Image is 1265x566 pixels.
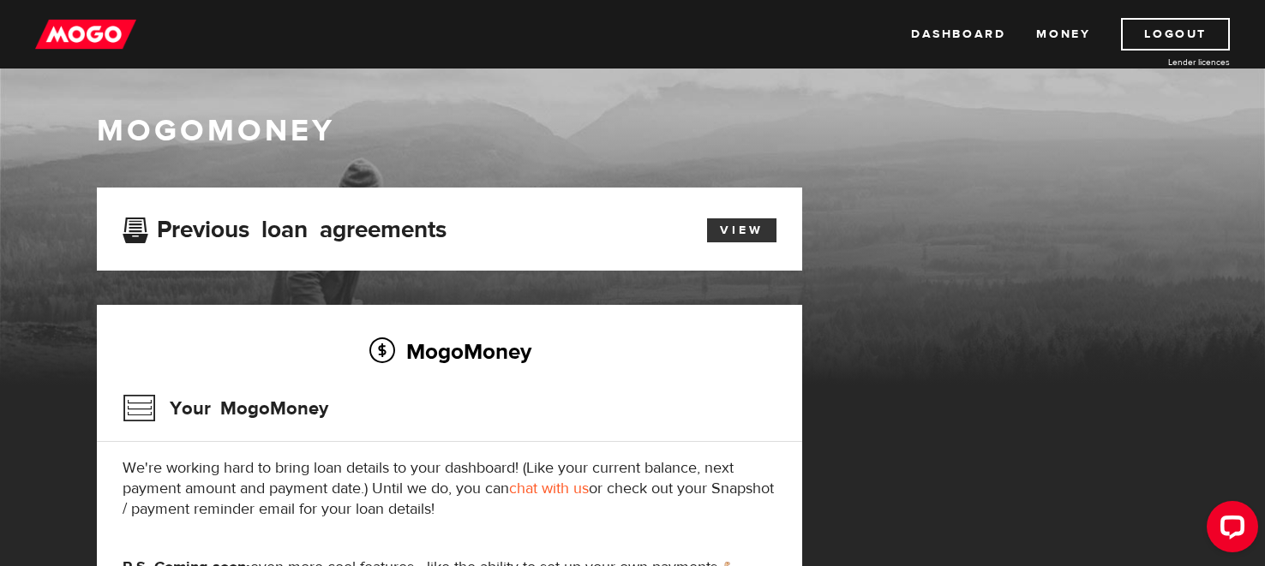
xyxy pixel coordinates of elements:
[123,386,328,431] h3: Your MogoMoney
[707,218,776,242] a: View
[123,458,776,520] p: We're working hard to bring loan details to your dashboard! (Like your current balance, next paym...
[35,18,136,51] img: mogo_logo-11ee424be714fa7cbb0f0f49df9e16ec.png
[509,479,589,498] a: chat with us
[97,113,1168,149] h1: MogoMoney
[1036,18,1090,51] a: Money
[1193,494,1265,566] iframe: LiveChat chat widget
[1101,56,1230,69] a: Lender licences
[123,216,447,238] h3: Previous loan agreements
[123,333,776,369] h2: MogoMoney
[1121,18,1230,51] a: Logout
[911,18,1005,51] a: Dashboard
